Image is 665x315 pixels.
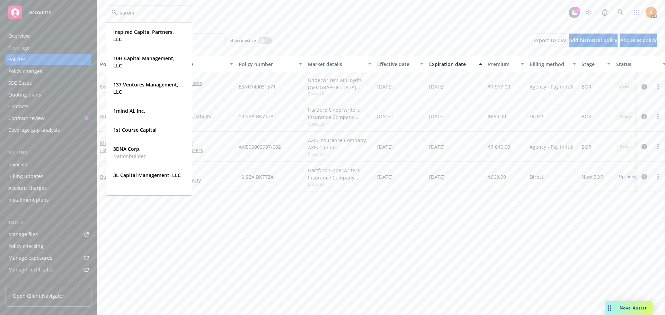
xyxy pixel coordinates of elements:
input: Filter by keyword [117,9,178,16]
span: New BOR [582,173,603,180]
div: Billing [6,149,91,156]
div: Manage BORs [8,276,41,287]
button: Export to CSV [533,34,566,47]
span: Active [619,84,633,90]
a: more [654,142,662,151]
a: circleInformation [640,112,648,121]
div: SSC Cases [8,77,32,89]
span: Accounts [29,10,51,15]
div: Market details [308,61,364,68]
span: [DATE] [377,143,393,150]
div: Policy checking [8,241,43,252]
div: Contacts [8,101,28,112]
span: Direct [530,173,543,180]
span: Show all [308,151,372,157]
strong: 3DNA Corp. [113,146,141,152]
span: Add BOR policy [620,37,657,44]
span: $1,917.00 [488,83,510,90]
span: $669.00 [488,173,506,180]
span: [DATE] [429,173,445,180]
span: Export to CSV [533,37,566,44]
a: SSC Cases [6,77,91,89]
a: circleInformation [640,142,648,151]
a: Manage files [6,229,91,240]
span: 10 SBA BK7TZA [239,113,274,120]
div: Policy details [100,61,139,68]
span: Agency - Pay in full [530,143,574,150]
button: Market details [305,56,374,72]
span: $660.00 [488,113,506,120]
span: 10 SBA BK7TZA [239,173,274,180]
span: Active [619,113,633,120]
a: Manage exposures [6,252,91,263]
button: Add historical policy [569,34,618,47]
a: Coverage gap analysis [6,124,91,136]
a: Contract review [6,113,91,124]
button: Policy details [97,56,149,72]
a: Search [614,6,628,19]
button: Policy number [236,56,305,72]
a: Commercial Property [152,177,233,184]
a: Contacts [6,101,91,112]
strong: 1mind AI, Inc. [113,108,145,114]
div: Effective date [377,61,416,68]
a: Directors and Officers [152,147,233,154]
span: BOR [582,143,592,150]
span: [DATE] [377,83,393,90]
div: Premium [488,61,516,68]
button: Premium [485,56,527,72]
span: AXIS00002907-002 [239,143,281,150]
div: Contract review [8,113,45,124]
span: Show all [308,181,372,187]
span: [DATE] [429,113,445,120]
a: Invoices [6,159,91,170]
div: Installment plans [8,194,49,205]
div: Expiration date [429,61,475,68]
span: Upcoming [619,174,639,180]
strong: 1st Course Capital [113,127,157,133]
div: Account charges [8,183,47,194]
span: ESN0140051571 [239,83,276,90]
div: Policy number [239,61,295,68]
div: Drag to move [605,301,614,315]
span: [DATE] [377,173,393,180]
button: Effective date [374,56,426,72]
strong: Inspired Capital Partners, LLC [113,29,174,43]
span: Show all [308,121,372,127]
a: Installment plans [6,194,91,205]
a: Policy checking [6,241,91,252]
img: photo [646,7,657,18]
button: Nova Assist [605,301,653,315]
a: Switch app [630,6,644,19]
a: Coverage [6,42,91,53]
a: Business Owners [100,174,140,180]
div: Coverage [8,42,30,53]
div: Underwriters at Lloyd's, [GEOGRAPHIC_DATA], [PERSON_NAME] of London, CFC Underwriting [308,76,372,91]
a: Billing updates [6,171,91,182]
div: Manage files [8,229,38,240]
div: Billing updates [8,171,43,182]
span: Show inactive [230,37,256,43]
div: 22 [574,7,580,13]
div: Overview [8,30,30,41]
a: circleInformation [640,173,648,181]
span: Open Client Navigator [13,292,64,299]
span: [DATE] [377,113,393,120]
div: Stage [582,61,603,68]
a: Management Liability [100,140,131,154]
a: Business Owners [100,113,140,120]
span: Agency - Pay in full [530,83,574,90]
button: Lines of coverage [149,56,236,72]
span: BOR [582,113,592,120]
span: Nova Assist [620,305,647,311]
span: [DATE] [429,83,445,90]
div: Quoting plans [8,89,41,100]
a: General Liability [152,169,233,177]
a: Account charges [6,183,91,194]
span: BOR [582,83,592,90]
span: $7,040.00 [488,143,510,150]
a: Commercial Auto Liability [152,113,233,120]
button: Billing method [527,56,579,72]
a: circleInformation [640,83,648,91]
